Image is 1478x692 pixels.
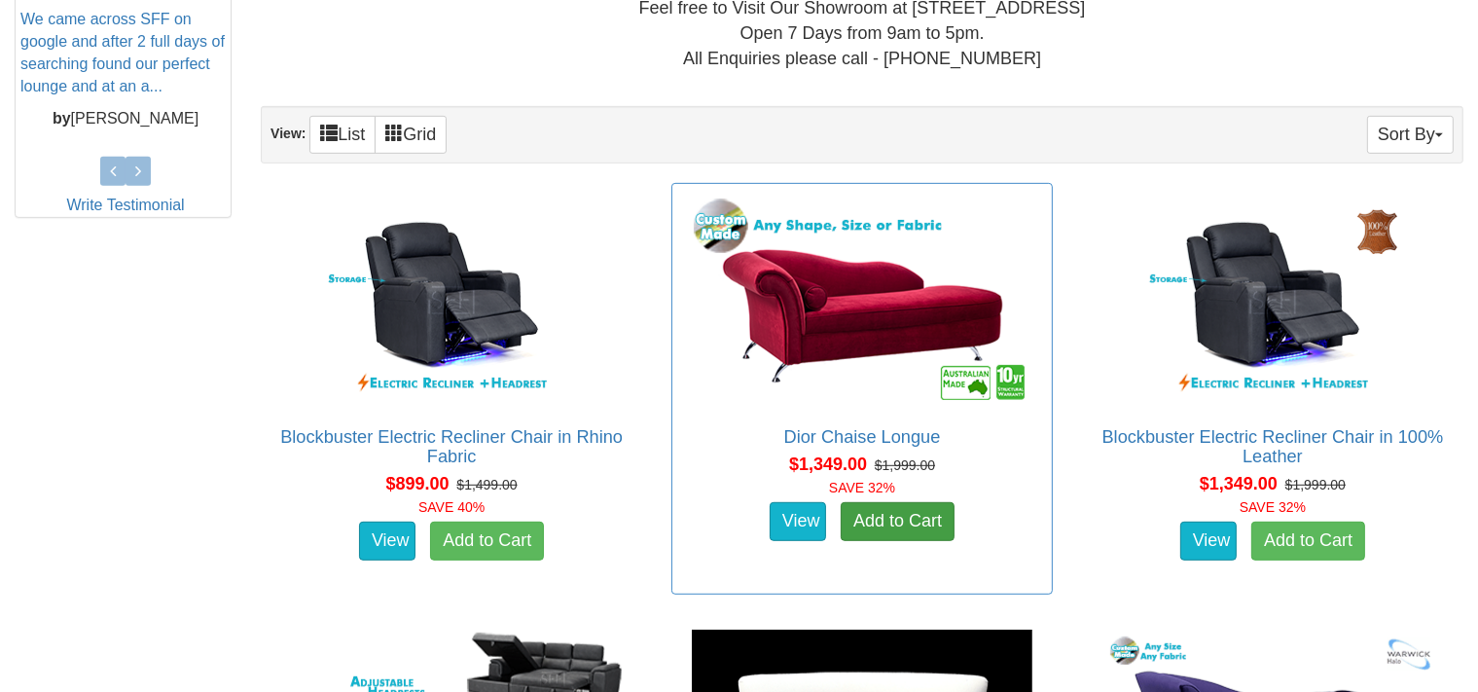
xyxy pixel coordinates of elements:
[784,427,941,447] a: Dior Chaise Longue
[456,477,517,492] del: $1,499.00
[1180,522,1237,561] a: View
[875,457,935,473] del: $1,999.00
[20,108,231,130] p: [PERSON_NAME]
[375,116,447,154] a: Grid
[20,11,225,94] a: We came across SFF on google and after 2 full days of searching found our perfect lounge and at a...
[359,522,415,561] a: View
[1251,522,1365,561] a: Add to Cart
[841,502,955,541] a: Add to Cart
[386,474,450,493] span: $899.00
[789,455,867,474] span: $1,349.00
[280,427,623,466] a: Blockbuster Electric Recliner Chair in Rhino Fabric
[309,116,376,154] a: List
[53,110,71,127] b: by
[1098,194,1448,408] img: Blockbuster Electric Recliner Chair in 100% Leather
[276,194,627,408] img: Blockbuster Electric Recliner Chair in Rhino Fabric
[687,194,1037,408] img: Dior Chaise Longue
[1367,116,1454,154] button: Sort By
[1200,474,1278,493] span: $1,349.00
[770,502,826,541] a: View
[1102,427,1444,466] a: Blockbuster Electric Recliner Chair in 100% Leather
[430,522,544,561] a: Add to Cart
[1240,499,1306,515] font: SAVE 32%
[66,197,184,213] a: Write Testimonial
[418,499,485,515] font: SAVE 40%
[270,126,306,141] strong: View:
[829,480,895,495] font: SAVE 32%
[1285,477,1346,492] del: $1,999.00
